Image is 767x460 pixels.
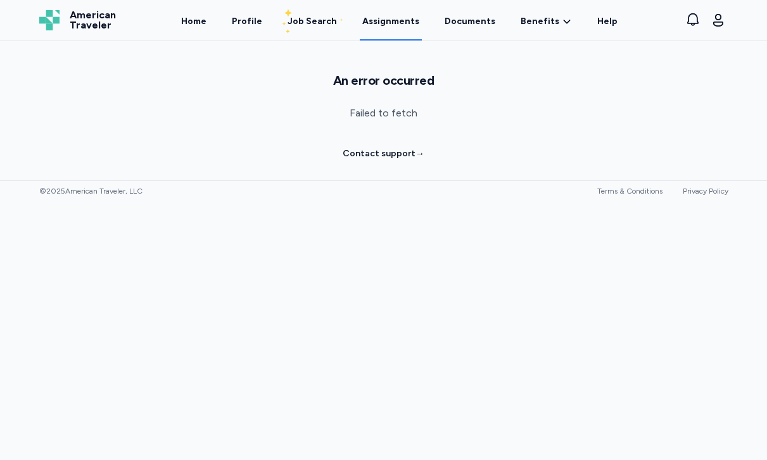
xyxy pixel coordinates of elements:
span: → [415,148,424,159]
a: Terms & Conditions [597,187,662,196]
h1: An error occurred [20,71,747,89]
p: Failed to fetch [20,104,747,122]
img: Logo [39,10,60,30]
a: Contact support [343,147,424,160]
a: Benefits [521,15,572,28]
span: American Traveler [70,10,116,30]
div: Job Search [288,15,337,28]
span: Benefits [521,15,559,28]
a: Assignments [360,1,422,40]
a: Privacy Policy [683,187,728,196]
span: © 2025 American Traveler, LLC [39,186,143,196]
